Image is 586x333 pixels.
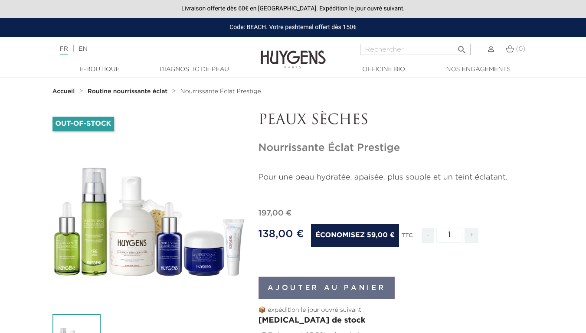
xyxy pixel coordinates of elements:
h1: Nourrissante Éclat Prestige [259,142,534,154]
a: Diagnostic de peau [151,65,238,74]
button:  [454,41,470,53]
p: PEAUX SÈCHES [259,112,534,129]
strong: Routine nourrissante éclat [88,88,167,95]
input: Quantité [436,228,462,243]
a: Nos engagements [435,65,522,74]
span: 197,00 € [259,209,292,217]
span: + [465,228,478,243]
span: 138,00 € [259,229,304,239]
input: Rechercher [360,44,471,55]
a: Routine nourrissante éclat [88,88,170,95]
span: [MEDICAL_DATA] de stock [259,317,366,324]
button: Ajouter au panier [259,277,395,299]
p: Pour une peau hydratée, apaisée, plus souple et un teint éclatant. [259,172,534,183]
p: 📦 expédition le jour ouvré suivant [259,306,534,315]
strong: Accueil [52,88,75,95]
div: TTC [402,226,413,250]
a: FR [60,46,68,55]
a: Officine Bio [340,65,427,74]
i:  [457,42,467,52]
span: (0) [516,46,525,52]
a: EN [79,46,87,52]
a: Accueil [52,88,77,95]
a: Nourrissante Éclat Prestige [180,88,261,95]
li: Out-of-Stock [52,117,115,131]
a: E-Boutique [56,65,143,74]
img: Huygens [261,36,326,70]
span: Économisez 59,00 € [311,224,399,247]
div: | [56,44,238,54]
span: - [422,228,434,243]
